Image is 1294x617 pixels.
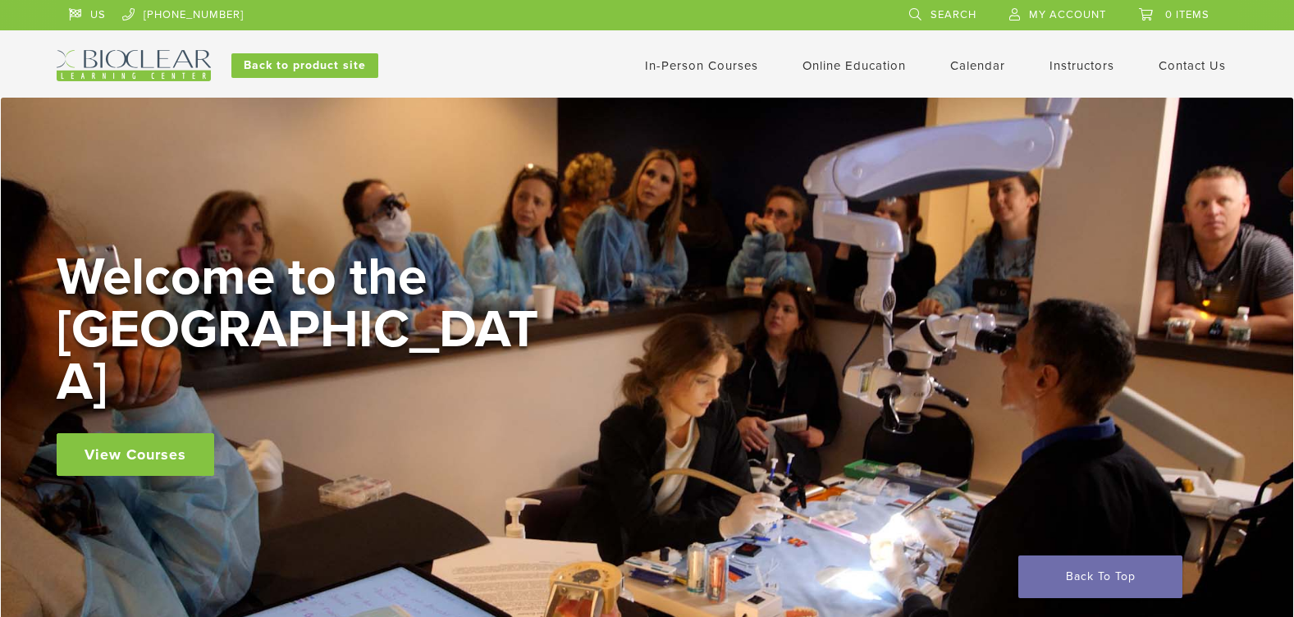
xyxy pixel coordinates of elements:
span: 0 items [1165,8,1209,21]
a: Back To Top [1018,555,1182,598]
a: View Courses [57,433,214,476]
a: Back to product site [231,53,378,78]
a: In-Person Courses [645,58,758,73]
span: Search [930,8,976,21]
a: Contact Us [1159,58,1226,73]
h2: Welcome to the [GEOGRAPHIC_DATA] [57,251,549,409]
img: Bioclear [57,50,211,81]
span: My Account [1029,8,1106,21]
a: Calendar [950,58,1005,73]
a: Instructors [1049,58,1114,73]
a: Online Education [802,58,906,73]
